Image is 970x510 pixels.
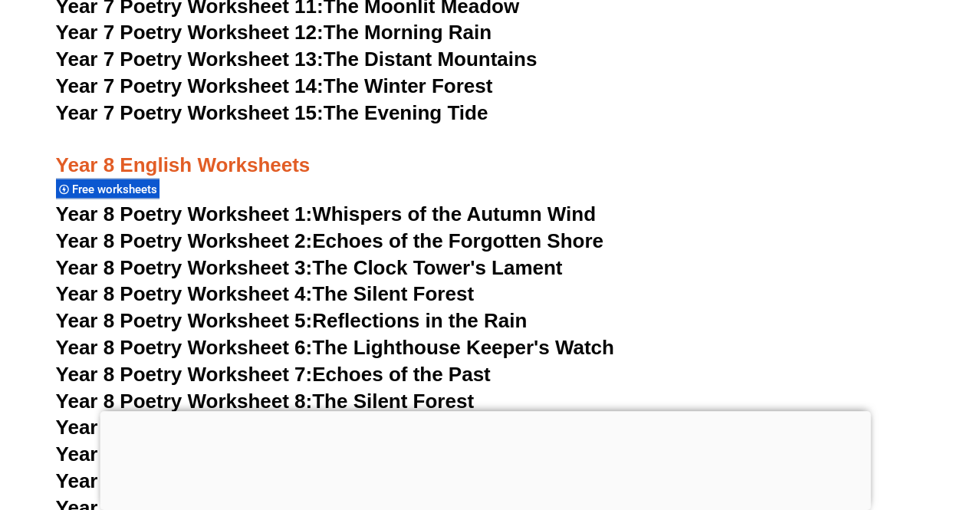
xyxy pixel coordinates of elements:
[56,442,324,465] span: Year 8 Poetry Worksheet 10:
[56,255,563,278] a: Year 8 Poetry Worksheet 3:The Clock Tower's Lament
[56,74,493,97] a: Year 7 Poetry Worksheet 14:The Winter Forest
[100,411,870,506] iframe: Advertisement
[56,335,313,358] span: Year 8 Poetry Worksheet 6:
[56,281,313,304] span: Year 8 Poetry Worksheet 4:
[56,362,313,385] span: Year 8 Poetry Worksheet 7:
[56,21,324,44] span: Year 7 Poetry Worksheet 12:
[56,229,603,252] a: Year 8 Poetry Worksheet 2:Echoes of the Forgotten Shore
[56,202,596,225] a: Year 8 Poetry Worksheet 1:Whispers of the Autumn Wind
[56,229,313,252] span: Year 8 Poetry Worksheet 2:
[56,202,313,225] span: Year 8 Poetry Worksheet 1:
[56,442,541,465] a: Year 8 Poetry Worksheet 10:The Mirror’s Reflection
[56,74,324,97] span: Year 7 Poetry Worksheet 14:
[56,308,313,331] span: Year 8 Poetry Worksheet 5:
[56,389,474,412] a: Year 8 Poetry Worksheet 8:The Silent Forest
[56,389,313,412] span: Year 8 Poetry Worksheet 8:
[56,308,528,331] a: Year 8 Poetry Worksheet 5:Reflections in the Rain
[56,48,538,71] a: Year 7 Poetry Worksheet 13:The Distant Mountains
[56,415,551,438] a: Year 8 Poetry Worksheet 9:The Clockmaker’s Dream
[56,127,915,179] h3: Year 8 English Worksheets
[715,337,970,510] iframe: Chat Widget
[56,362,491,385] a: Year 8 Poetry Worksheet 7:Echoes of the Past
[56,101,324,124] span: Year 7 Poetry Worksheet 15:
[56,281,474,304] a: Year 8 Poetry Worksheet 4:The Silent Forest
[72,182,162,196] span: Free worksheets
[56,335,614,358] a: Year 8 Poetry Worksheet 6:The Lighthouse Keeper's Watch
[56,255,313,278] span: Year 8 Poetry Worksheet 3:
[56,21,492,44] a: Year 7 Poetry Worksheet 12:The Morning Rain
[56,469,324,492] span: Year 8 Poetry Worksheet 11:
[56,469,449,492] a: Year 8 Poetry Worksheet 11:The Lost Key
[56,48,324,71] span: Year 7 Poetry Worksheet 13:
[56,415,313,438] span: Year 8 Poetry Worksheet 9:
[56,178,159,199] div: Free worksheets
[56,101,488,124] a: Year 7 Poetry Worksheet 15:The Evening Tide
